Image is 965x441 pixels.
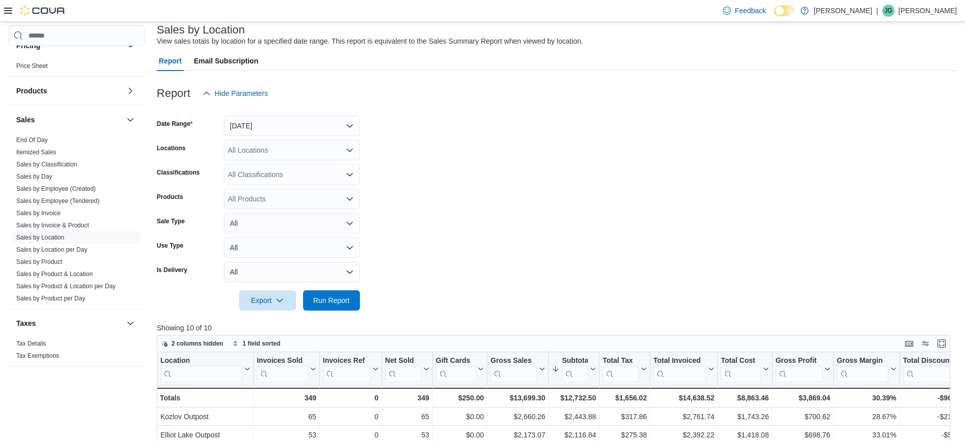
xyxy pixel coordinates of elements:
div: $250.00 [436,392,484,404]
button: Total Cost [721,356,769,382]
span: Tax Exemptions [16,352,59,360]
span: Report [159,51,182,71]
button: Open list of options [346,171,354,179]
button: 1 field sorted [228,337,285,350]
span: Sales by Product per Day [16,294,85,302]
a: Sales by Invoice [16,210,60,217]
div: Gift Cards [436,356,476,366]
button: Sales [124,114,137,126]
div: Gift Card Sales [436,356,476,382]
div: Total Cost [721,356,760,382]
span: Hide Parameters [215,88,268,98]
div: $8,863.46 [721,392,769,404]
a: Sales by Invoice & Product [16,222,89,229]
div: 65 [257,411,316,423]
label: Products [157,193,183,201]
button: Subtotal [552,356,596,382]
span: Sales by Product & Location per Day [16,282,116,290]
button: All [224,238,360,258]
label: Locations [157,144,186,152]
h3: Sales [16,115,35,125]
button: Pricing [16,41,122,51]
div: Gross Profit [775,356,822,366]
button: Products [16,86,122,96]
div: Gross Sales [490,356,537,366]
a: Itemized Sales [16,149,56,156]
button: All [224,262,360,282]
div: Invoices Sold [257,356,308,382]
span: Export [245,290,290,311]
button: Taxes [16,318,122,328]
div: Total Tax [603,356,639,382]
div: Total Discount [903,356,957,382]
div: Kozlov Outpost [160,411,250,423]
a: Tax Details [16,340,46,347]
div: $1,743.26 [721,411,769,423]
h3: Taxes [16,318,36,328]
div: $1,656.02 [603,392,647,404]
div: Gross Profit [775,356,822,382]
div: $3,869.04 [775,392,830,404]
label: Classifications [157,168,200,177]
span: Email Subscription [194,51,258,71]
span: Feedback [735,6,766,16]
a: Feedback [719,1,770,21]
div: Invoices Sold [257,356,308,366]
div: $14,638.52 [653,392,714,404]
label: Use Type [157,242,183,250]
div: Subtotal [562,356,588,382]
span: Sales by Location [16,233,64,242]
button: Run Report [303,290,360,311]
button: Sales [16,115,122,125]
div: Sales [8,134,145,309]
input: Dark Mode [774,6,795,16]
span: Sales by Classification [16,160,77,168]
button: [DATE] [224,116,360,136]
a: Sales by Location [16,234,64,241]
div: Total Discount [903,356,957,366]
button: Net Sold [385,356,429,382]
div: $13,699.30 [490,392,545,404]
div: Location [160,356,242,366]
a: Sales by Product & Location per Day [16,283,116,290]
a: Tax Exemptions [16,352,59,359]
div: Total Cost [721,356,760,366]
div: 28.67% [837,411,896,423]
div: $12,732.50 [552,392,596,404]
button: Pricing [124,40,137,52]
button: Total Invoiced [653,356,714,382]
div: Gross Margin [837,356,888,382]
a: Sales by Product & Location [16,270,93,278]
div: Net Sold [385,356,421,382]
div: $0.00 [436,411,484,423]
label: Is Delivery [157,266,187,274]
button: Open list of options [346,195,354,203]
div: 349 [385,392,429,404]
label: Sale Type [157,217,185,225]
div: 30.39% [837,392,896,404]
button: Location [160,356,250,382]
div: 65 [385,411,429,423]
span: Sales by Product [16,258,62,266]
span: Itemized Sales [16,148,56,156]
button: Keyboard shortcuts [903,337,915,350]
span: End Of Day [16,136,48,144]
div: Subtotal [562,356,588,366]
div: Pricing [8,60,145,76]
div: Gross Sales [490,356,537,382]
a: Sales by Day [16,173,52,180]
a: Sales by Employee (Tendered) [16,197,99,205]
button: 2 columns hidden [157,337,227,350]
h3: Sales by Location [157,24,245,36]
h3: Products [16,86,47,96]
button: Hide Parameters [198,83,272,104]
label: Date Range [157,120,193,128]
span: 1 field sorted [243,340,281,348]
div: Total Invoiced [653,356,706,382]
a: Sales by Classification [16,161,77,168]
div: Gross Margin [837,356,888,366]
div: $700.62 [775,411,830,423]
div: $317.86 [603,411,647,423]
